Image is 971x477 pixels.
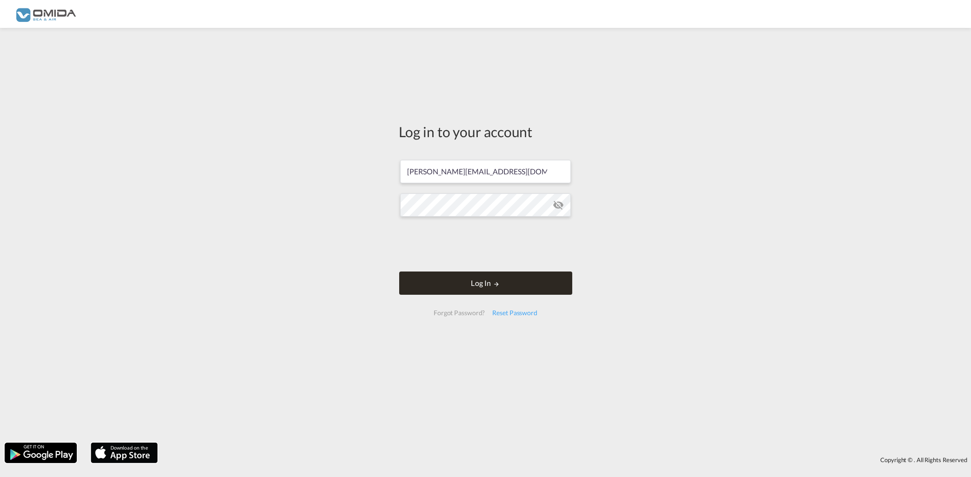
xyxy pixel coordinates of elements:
iframe: reCAPTCHA [415,226,556,262]
button: LOGIN [399,272,572,295]
div: Reset Password [489,305,541,321]
img: google.png [4,442,78,464]
div: Forgot Password? [430,305,489,321]
div: Copyright © . All Rights Reserved [162,452,971,468]
md-icon: icon-eye-off [553,199,564,211]
input: Enter email/phone number [400,160,571,183]
div: Log in to your account [399,122,572,141]
img: 459c566038e111ed959c4fc4f0a4b274.png [14,4,77,25]
img: apple.png [90,442,159,464]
